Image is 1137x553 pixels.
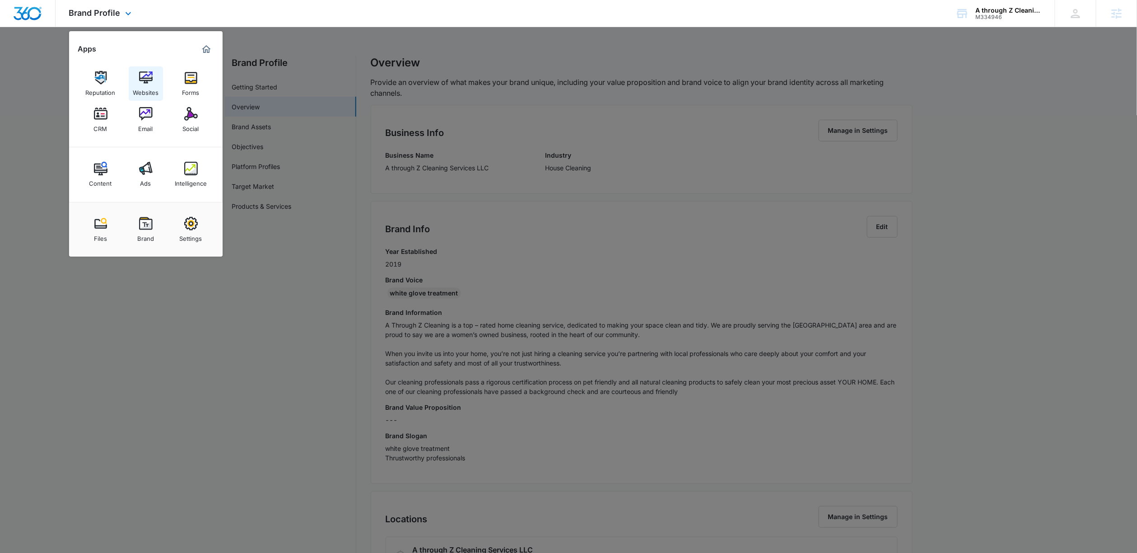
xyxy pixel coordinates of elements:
div: Intelligence [175,175,207,187]
a: Marketing 360® Dashboard [199,42,214,56]
div: Brand [137,230,154,242]
div: Forms [182,84,200,96]
a: Brand [129,212,163,247]
a: Intelligence [174,157,208,192]
a: Email [129,103,163,137]
a: Social [174,103,208,137]
div: CRM [94,121,107,132]
a: CRM [84,103,118,137]
a: Ads [129,157,163,192]
h2: Apps [78,45,97,53]
div: account name [976,7,1042,14]
div: Websites [133,84,158,96]
a: Reputation [84,66,118,101]
span: Brand Profile [69,8,121,18]
div: account id [976,14,1042,20]
div: Social [183,121,199,132]
a: Content [84,157,118,192]
div: Email [139,121,153,132]
div: Content [89,175,112,187]
a: Forms [174,66,208,101]
a: Files [84,212,118,247]
div: Ads [140,175,151,187]
a: Settings [174,212,208,247]
div: Files [94,230,107,242]
div: Settings [180,230,202,242]
a: Websites [129,66,163,101]
div: Reputation [86,84,116,96]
